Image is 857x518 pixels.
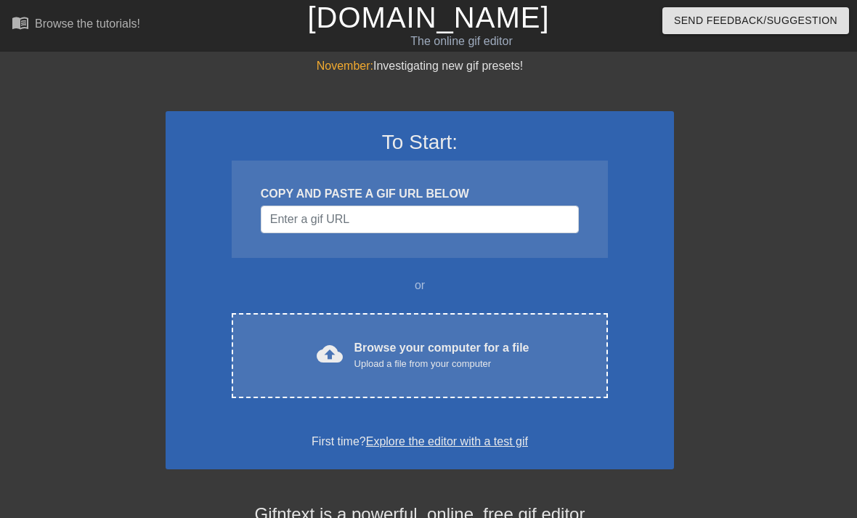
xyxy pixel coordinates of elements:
[366,435,528,448] a: Explore the editor with a test gif
[184,130,655,155] h3: To Start:
[12,14,140,36] a: Browse the tutorials!
[317,341,343,367] span: cloud_upload
[354,357,529,371] div: Upload a file from your computer
[317,60,373,72] span: November:
[674,12,837,30] span: Send Feedback/Suggestion
[12,14,29,31] span: menu_book
[662,7,849,34] button: Send Feedback/Suggestion
[261,185,579,203] div: COPY AND PASTE A GIF URL BELOW
[354,339,529,371] div: Browse your computer for a file
[203,277,636,294] div: or
[184,433,655,450] div: First time?
[35,17,140,30] div: Browse the tutorials!
[307,1,549,33] a: [DOMAIN_NAME]
[166,57,674,75] div: Investigating new gif presets!
[293,33,630,50] div: The online gif editor
[261,206,579,233] input: Username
